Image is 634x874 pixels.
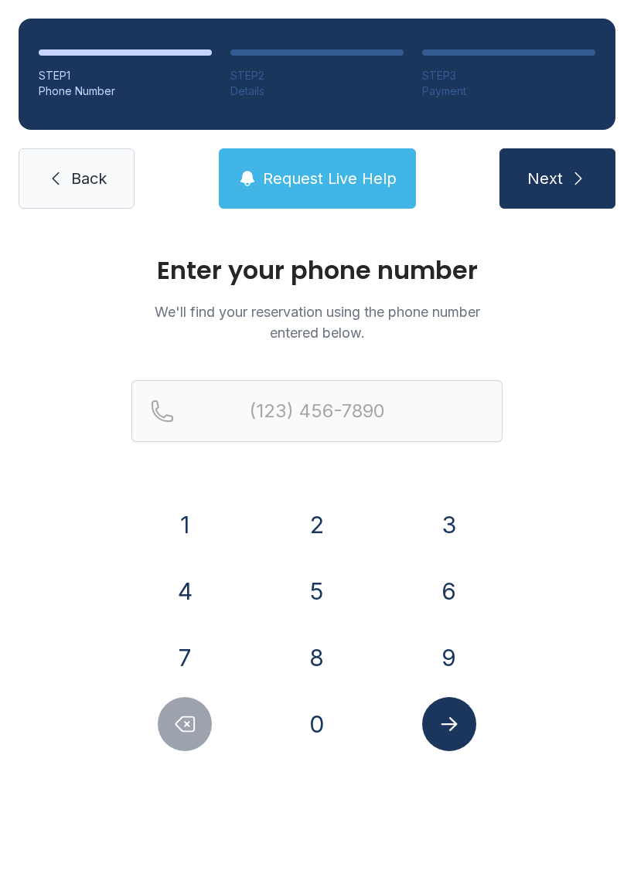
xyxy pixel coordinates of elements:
[527,168,563,189] span: Next
[290,564,344,618] button: 5
[230,68,404,83] div: STEP 2
[39,68,212,83] div: STEP 1
[158,631,212,685] button: 7
[158,498,212,552] button: 1
[422,564,476,618] button: 6
[422,68,595,83] div: STEP 3
[131,258,503,283] h1: Enter your phone number
[131,301,503,343] p: We'll find your reservation using the phone number entered below.
[71,168,107,189] span: Back
[263,168,397,189] span: Request Live Help
[422,83,595,99] div: Payment
[422,631,476,685] button: 9
[290,498,344,552] button: 2
[158,564,212,618] button: 4
[158,697,212,751] button: Delete number
[290,697,344,751] button: 0
[422,498,476,552] button: 3
[290,631,344,685] button: 8
[131,380,503,442] input: Reservation phone number
[422,697,476,751] button: Submit lookup form
[230,83,404,99] div: Details
[39,83,212,99] div: Phone Number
